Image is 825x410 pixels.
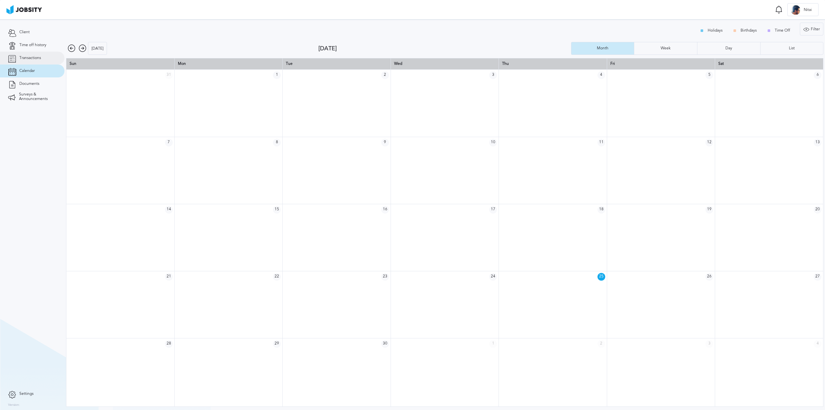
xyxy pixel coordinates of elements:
[705,340,713,348] span: 3
[381,71,389,79] span: 2
[814,71,821,79] span: 6
[318,45,571,52] div: [DATE]
[594,46,612,51] div: Month
[19,43,46,47] span: Time off history
[19,69,35,73] span: Calendar
[597,273,605,281] span: 25
[705,273,713,281] span: 26
[800,23,823,36] div: Filter
[273,340,281,348] span: 29
[760,42,823,55] button: List
[381,273,389,281] span: 23
[502,61,509,66] span: Thu
[657,46,674,51] div: Week
[634,42,697,55] button: Week
[273,71,281,79] span: 1
[597,139,605,146] span: 11
[489,206,497,214] span: 17
[597,206,605,214] span: 18
[19,30,30,35] span: Client
[381,139,389,146] span: 9
[571,42,634,55] button: Month
[165,206,173,214] span: 14
[165,71,173,79] span: 31
[787,3,819,16] button: NNitai
[381,340,389,348] span: 30
[705,139,713,146] span: 12
[597,340,605,348] span: 2
[88,42,107,55] button: [DATE]
[165,340,173,348] span: 28
[19,392,34,396] span: Settings
[273,206,281,214] span: 15
[286,61,293,66] span: Tue
[19,82,39,86] span: Documents
[705,206,713,214] span: 19
[814,340,821,348] span: 4
[814,139,821,146] span: 13
[70,61,76,66] span: Sun
[19,56,41,60] span: Transactions
[705,71,713,79] span: 5
[394,61,402,66] span: Wed
[597,71,605,79] span: 4
[489,71,497,79] span: 3
[489,273,497,281] span: 24
[786,46,798,51] div: List
[489,340,497,348] span: 1
[273,139,281,146] span: 8
[722,46,735,51] div: Day
[165,139,173,146] span: 7
[800,23,823,35] button: Filter
[178,61,186,66] span: Mon
[8,403,20,407] label: Version:
[165,273,173,281] span: 21
[814,206,821,214] span: 20
[697,42,760,55] button: Day
[814,273,821,281] span: 27
[19,92,56,101] span: Surveys & Announcements
[718,61,724,66] span: Sat
[801,8,815,12] span: Nitai
[791,5,801,15] div: N
[381,206,389,214] span: 16
[610,61,615,66] span: Fri
[489,139,497,146] span: 10
[6,5,42,14] img: ab4bad089aa723f57921c736e9817d99.png
[273,273,281,281] span: 22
